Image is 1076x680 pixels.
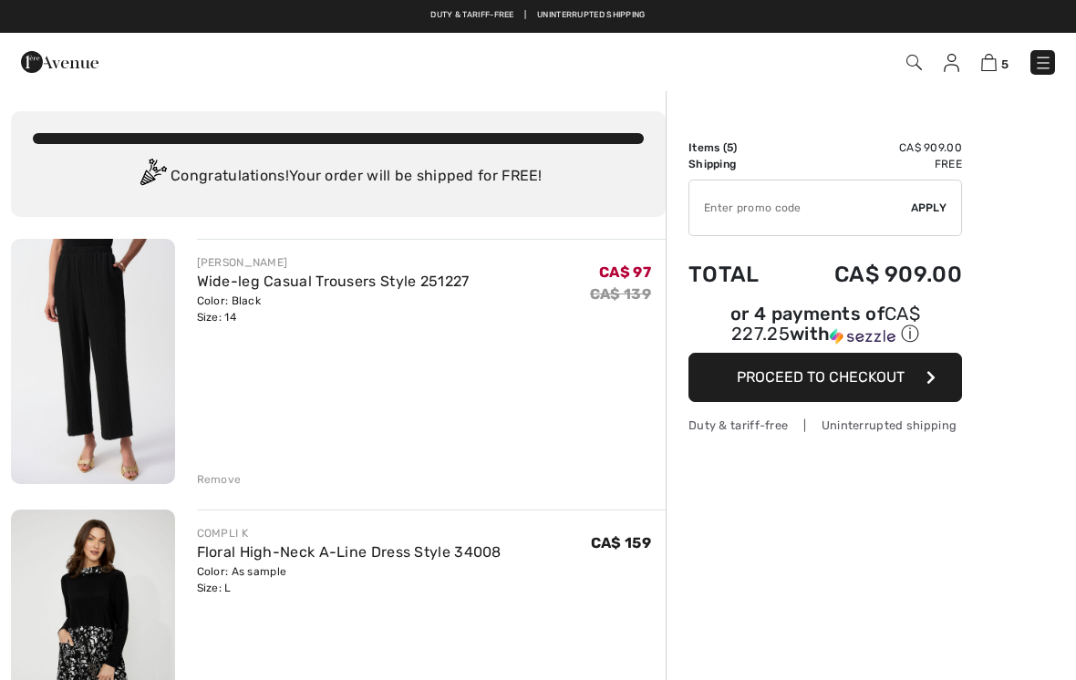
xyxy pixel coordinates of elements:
a: Wide-leg Casual Trousers Style 251227 [197,273,470,290]
a: Floral High-Neck A-Line Dress Style 34008 [197,543,502,561]
span: 5 [1001,57,1009,71]
a: 5 [981,51,1009,73]
img: Menu [1034,54,1052,72]
td: Items ( ) [688,139,786,156]
td: CA$ 909.00 [786,139,962,156]
span: CA$ 159 [591,534,651,551]
img: Shopping Bag [981,54,997,71]
img: My Info [944,54,959,72]
div: Color: As sample Size: L [197,563,502,596]
img: Sezzle [830,328,895,345]
a: 1ère Avenue [21,52,98,69]
td: Total [688,243,786,305]
div: Remove [197,471,242,488]
span: Apply [911,200,947,216]
span: 5 [727,141,733,154]
td: Free [786,156,962,172]
td: Shipping [688,156,786,172]
img: Search [906,55,922,70]
div: Color: Black Size: 14 [197,293,470,325]
div: COMPLI K [197,525,502,541]
div: or 4 payments ofCA$ 227.25withSezzle Click to learn more about Sezzle [688,305,962,353]
span: CA$ 97 [599,263,651,281]
div: [PERSON_NAME] [197,254,470,271]
div: Congratulations! Your order will be shipped for FREE! [33,159,644,195]
span: CA$ 227.25 [731,303,920,345]
input: Promo code [689,180,911,235]
div: or 4 payments of with [688,305,962,346]
button: Proceed to Checkout [688,353,962,402]
s: CA$ 139 [590,285,651,303]
div: Duty & tariff-free | Uninterrupted shipping [688,417,962,434]
img: 1ère Avenue [21,44,98,80]
img: Congratulation2.svg [134,159,171,195]
td: CA$ 909.00 [786,243,962,305]
span: Proceed to Checkout [737,368,905,386]
img: Wide-leg Casual Trousers Style 251227 [11,239,175,484]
